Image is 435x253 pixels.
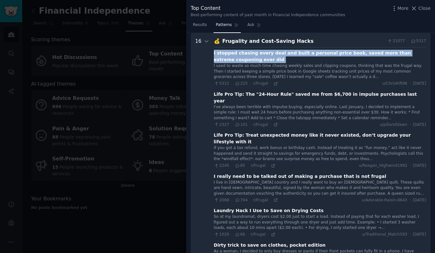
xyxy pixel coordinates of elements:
span: · [247,232,248,237]
span: 1020 [214,232,229,237]
div: Laundry Hack I Use to Save on Drying Costs [214,207,324,214]
span: · [410,163,411,169]
button: More [391,5,409,12]
span: 225 [235,81,248,87]
a: Ask [245,20,263,33]
button: Close [411,5,431,12]
span: 66 [235,232,245,237]
span: r/Frugal [251,163,266,168]
div: Dirty trick to save on clothes, pocket edition [214,242,326,249]
span: 101 [235,122,248,128]
span: 5311 [214,81,229,87]
span: r/Frugal [253,81,268,86]
span: u/Reagan_HIghwind1992 [359,163,407,169]
span: · [247,164,248,168]
span: · [410,232,411,237]
span: · [410,122,411,128]
span: [DATE] [413,122,426,128]
span: · [231,164,232,168]
div: If you got a tax refund, work bonus or birthday cash. Instead of treating it as “fun money,” act ... [214,145,426,162]
div: I live in [DEMOGRAPHIC_DATA] country and I really want to buy an [DEMOGRAPHIC_DATA] quilt. These ... [214,180,426,197]
span: · [270,198,271,202]
span: · [270,81,271,86]
span: 2068 [214,198,229,203]
span: · [231,122,232,127]
span: [DATE] [413,198,426,203]
a: Results [191,20,209,33]
span: · [250,198,251,202]
span: Close [419,5,431,12]
a: Patterns [214,20,241,33]
div: Frugality and Cost-Saving Hacks [222,37,385,45]
span: · [250,81,251,86]
span: 💰 [214,38,220,44]
span: r/Frugal [253,198,268,202]
span: · [270,122,271,127]
div: I stopped chasing every deal and built a personal price book, saved more than extreme couponing e... [214,50,426,63]
div: Life Pro Tip: The "24-Hour Rule" saved me from $6,700 in impulse purchases last year [214,91,426,104]
span: More [398,5,409,12]
span: 5317 [411,38,426,44]
div: I really need to be talked out of making a purchase that is not frugal [214,173,386,180]
div: Best-performing content of past month in Financial Independence communities [191,12,345,18]
span: r/Frugal [253,122,268,127]
span: 85 [235,163,245,169]
span: u/Traditional_Match593 [362,232,407,237]
div: I've always been terrible with impulse buying, especially online. Last January, I decided to impl... [214,104,426,121]
span: [DATE] [413,163,426,169]
div: So at my laundromat, dryers cost $2.00 just to start a load. Instead of paying that for each wash... [214,214,426,231]
span: 2245 [214,163,229,169]
span: Results [193,22,207,28]
span: Patterns [216,22,232,28]
span: · [410,81,411,87]
span: 2327 [214,122,229,128]
span: · [231,198,232,202]
span: r/Frugal [251,232,266,237]
span: u/Adorable-Raisin-8643 [362,198,407,203]
span: 704 [235,198,248,203]
span: · [410,198,411,203]
div: I used to waste so much time chasing weekly sales and clipping coupons, thinking that was the fru... [214,63,426,80]
span: [DATE] [413,81,426,87]
span: Ask [247,22,254,28]
span: u/ChrisKift96 [382,81,407,87]
span: · [250,122,251,127]
span: u/pillarofdawn [380,122,407,128]
span: [DATE] [413,232,426,237]
span: · [268,164,269,168]
span: · [231,232,232,237]
span: · [268,232,269,237]
span: · [231,81,232,86]
div: Top Content [191,4,345,12]
span: 21077 [387,38,405,44]
div: Life Pro Tip: Treat unexpected money like it never existed, don’t upgrade your lifestyle with it [214,132,426,145]
span: · [407,38,408,44]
